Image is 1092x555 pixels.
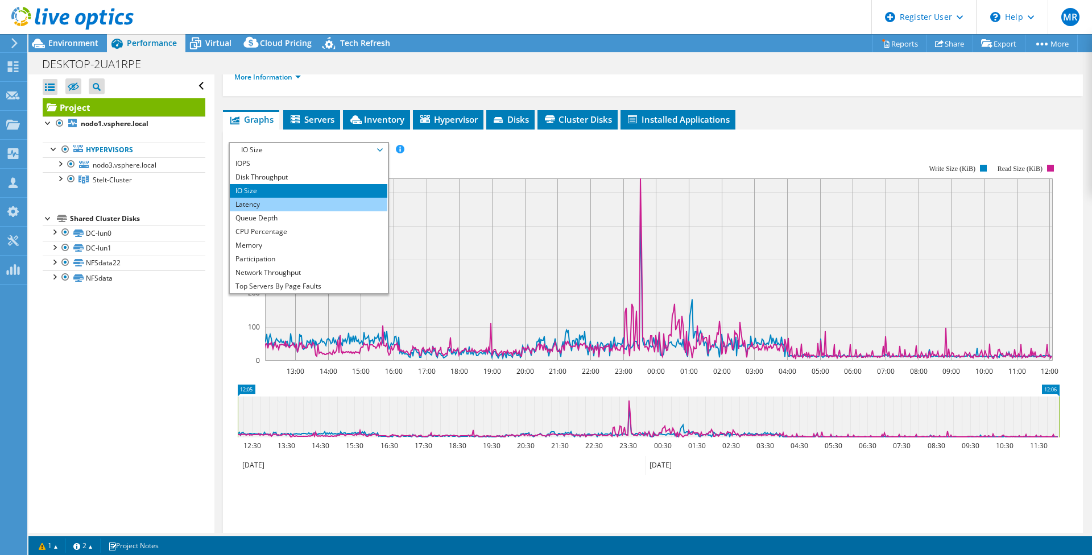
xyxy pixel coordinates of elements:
[230,170,387,184] li: Disk Throughput
[43,270,205,285] a: NFSdata
[1061,8,1079,26] span: MR
[998,165,1043,173] text: Read Size (KiB)
[43,143,205,157] a: Hypervisors
[100,539,167,553] a: Project Notes
[260,37,312,48] span: Cloud Pricing
[543,114,612,125] span: Cluster Disks
[1025,35,1078,52] a: More
[235,143,382,157] span: IO Size
[349,114,404,125] span: Inventory
[551,441,569,450] text: 21:30
[230,279,387,293] li: Top Servers By Page Faults
[756,441,774,450] text: 03:30
[320,366,337,376] text: 14:00
[415,441,432,450] text: 17:30
[877,366,895,376] text: 07:00
[127,37,177,48] span: Performance
[746,366,763,376] text: 03:00
[230,157,387,170] li: IOPS
[680,366,698,376] text: 01:00
[43,116,205,131] a: nodo1.vsphere.local
[990,12,1000,22] svg: \n
[1008,366,1026,376] text: 11:00
[234,72,301,82] a: More Information
[893,441,911,450] text: 07:30
[647,366,665,376] text: 00:00
[419,114,478,125] span: Hypervisor
[418,366,436,376] text: 17:00
[483,366,501,376] text: 19:00
[619,441,637,450] text: 23:30
[43,241,205,256] a: DC-lun1
[48,37,98,48] span: Environment
[205,37,231,48] span: Virtual
[380,441,398,450] text: 16:30
[43,98,205,116] a: Project
[615,366,632,376] text: 23:00
[582,366,599,376] text: 22:00
[243,441,261,450] text: 12:30
[31,539,66,553] a: 1
[722,441,740,450] text: 02:30
[43,157,205,172] a: nodo3.vsphere.local
[81,119,148,128] b: nodo1.vsphere.local
[872,35,927,52] a: Reports
[248,322,260,332] text: 100
[791,441,808,450] text: 04:30
[230,184,387,198] li: IO Size
[910,366,928,376] text: 08:00
[230,252,387,266] li: Participation
[230,198,387,211] li: Latency
[230,211,387,225] li: Queue Depth
[844,366,862,376] text: 06:00
[585,441,603,450] text: 22:30
[346,441,363,450] text: 15:30
[928,441,945,450] text: 08:30
[65,539,101,553] a: 2
[70,212,205,226] div: Shared Cluster Disks
[256,356,260,365] text: 0
[230,239,387,252] li: Memory
[483,441,500,450] text: 19:30
[43,226,205,240] a: DC-lun0
[516,366,534,376] text: 20:00
[287,366,304,376] text: 13:00
[713,366,731,376] text: 02:00
[352,366,370,376] text: 15:00
[385,366,403,376] text: 16:00
[1041,366,1058,376] text: 12:00
[312,441,329,450] text: 14:30
[996,441,1014,450] text: 10:30
[779,366,796,376] text: 04:00
[37,58,159,70] h1: DESKTOP-2UA1RPE
[450,366,468,376] text: 18:00
[93,160,156,170] span: nodo3.vsphere.local
[340,37,390,48] span: Tech Refresh
[229,530,364,553] h2: Advanced Graph Controls
[229,114,274,125] span: Graphs
[962,441,979,450] text: 09:30
[812,366,829,376] text: 05:00
[517,441,535,450] text: 20:30
[825,441,842,450] text: 05:30
[942,366,960,376] text: 09:00
[43,172,205,187] a: Stelt-Cluster
[230,225,387,239] li: CPU Percentage
[975,366,993,376] text: 10:00
[626,114,730,125] span: Installed Applications
[929,165,976,173] text: Write Size (KiB)
[289,114,334,125] span: Servers
[492,114,529,125] span: Disks
[43,256,205,270] a: NFSdata22
[859,441,876,450] text: 06:30
[654,441,672,450] text: 00:30
[278,441,295,450] text: 13:30
[688,441,706,450] text: 01:30
[1030,441,1048,450] text: 11:30
[230,266,387,279] li: Network Throughput
[93,175,132,185] span: Stelt-Cluster
[973,35,1025,52] a: Export
[926,35,973,52] a: Share
[549,366,566,376] text: 21:00
[449,441,466,450] text: 18:30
